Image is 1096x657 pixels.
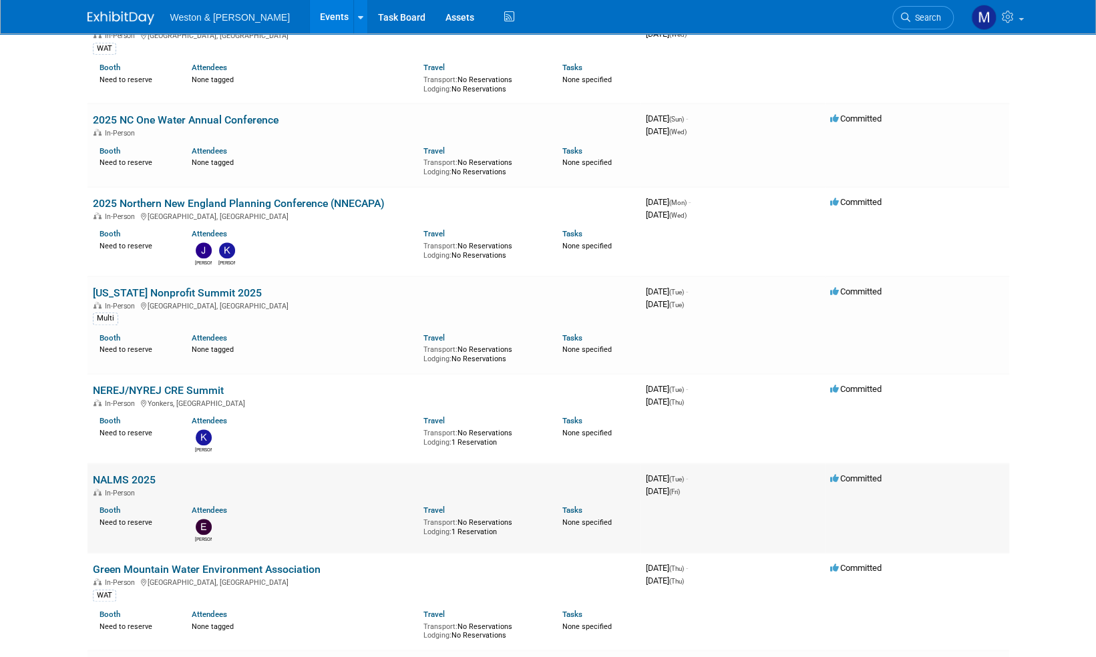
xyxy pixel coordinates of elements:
div: Multi [93,312,118,324]
span: (Tue) [669,475,684,483]
span: None specified [562,158,612,167]
img: In-Person Event [94,129,102,136]
span: In-Person [105,129,139,138]
div: [GEOGRAPHIC_DATA], [GEOGRAPHIC_DATA] [93,210,635,221]
span: (Wed) [669,212,687,219]
span: Weston & [PERSON_NAME] [170,12,290,23]
img: In-Person Event [94,399,102,406]
a: Travel [423,333,445,343]
a: Tasks [562,146,582,156]
span: - [686,114,688,124]
div: No Reservations No Reservations [423,156,542,176]
span: [DATE] [646,210,687,220]
div: Yonkers, [GEOGRAPHIC_DATA] [93,397,635,408]
span: (Tue) [669,386,684,393]
div: Need to reserve [100,620,172,632]
span: (Sun) [669,116,684,123]
div: Need to reserve [100,426,172,438]
span: Lodging: [423,355,451,363]
div: No Reservations No Reservations [423,73,542,93]
div: Need to reserve [100,73,172,85]
span: In-Person [105,489,139,497]
span: In-Person [105,399,139,408]
span: (Thu) [669,578,684,585]
span: - [686,473,688,483]
span: Transport: [423,242,458,250]
img: In-Person Event [94,212,102,219]
img: In-Person Event [94,578,102,585]
a: Travel [423,146,445,156]
a: Booth [100,63,120,72]
span: Lodging: [423,438,451,447]
a: 2025 NC One Water Annual Conference [93,114,279,126]
a: Attendees [192,416,227,425]
span: None specified [562,75,612,84]
span: [DATE] [646,197,691,207]
span: (Wed) [669,128,687,136]
a: Tasks [562,63,582,72]
span: (Fri) [669,488,680,495]
span: Transport: [423,622,458,631]
span: [DATE] [646,563,688,573]
span: [DATE] [646,397,684,407]
span: - [686,286,688,296]
span: In-Person [105,578,139,587]
a: NALMS 2025 [93,473,156,486]
span: [DATE] [646,486,680,496]
span: - [686,384,688,394]
span: Lodging: [423,631,451,640]
div: No Reservations No Reservations [423,343,542,363]
a: Travel [423,416,445,425]
span: Lodging: [423,168,451,176]
span: [DATE] [646,384,688,394]
span: None specified [562,429,612,437]
span: None specified [562,345,612,354]
span: (Thu) [669,565,684,572]
a: Attendees [192,229,227,238]
span: None specified [562,622,612,631]
div: WAT [93,590,116,602]
a: Search [892,6,954,29]
div: Need to reserve [100,239,172,251]
span: [DATE] [646,286,688,296]
span: [DATE] [646,126,687,136]
a: Booth [100,146,120,156]
a: Booth [100,229,120,238]
img: In-Person Event [94,489,102,495]
span: Transport: [423,345,458,354]
span: Committed [830,473,882,483]
span: (Tue) [669,301,684,308]
span: Transport: [423,158,458,167]
a: Travel [423,505,445,515]
div: Need to reserve [100,515,172,527]
a: Booth [100,416,120,425]
img: Joanna Nadeau [196,242,212,258]
div: Joanna Nadeau [195,258,212,266]
span: (Wed) [669,31,687,38]
a: Attendees [192,63,227,72]
span: [DATE] [646,114,688,124]
a: Travel [423,610,445,619]
span: Committed [830,563,882,573]
span: None specified [562,242,612,250]
img: ExhibitDay [87,11,154,25]
a: Green Mountain Water Environment Association [93,563,321,576]
img: In-Person Event [94,31,102,38]
div: Need to reserve [100,343,172,355]
div: None tagged [192,156,413,168]
span: Committed [830,114,882,124]
span: (Tue) [669,288,684,296]
span: Lodging: [423,251,451,260]
span: Transport: [423,518,458,527]
span: [DATE] [646,299,684,309]
img: Karen Prescott [219,242,235,258]
a: Attendees [192,146,227,156]
img: Emily DiFranco [196,519,212,535]
div: None tagged [192,73,413,85]
span: (Mon) [669,199,687,206]
span: None specified [562,518,612,527]
span: In-Person [105,212,139,221]
a: 2025 Northern New England Planning Conference (NNECAPA) [93,197,385,210]
span: Committed [830,384,882,394]
span: [DATE] [646,473,688,483]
